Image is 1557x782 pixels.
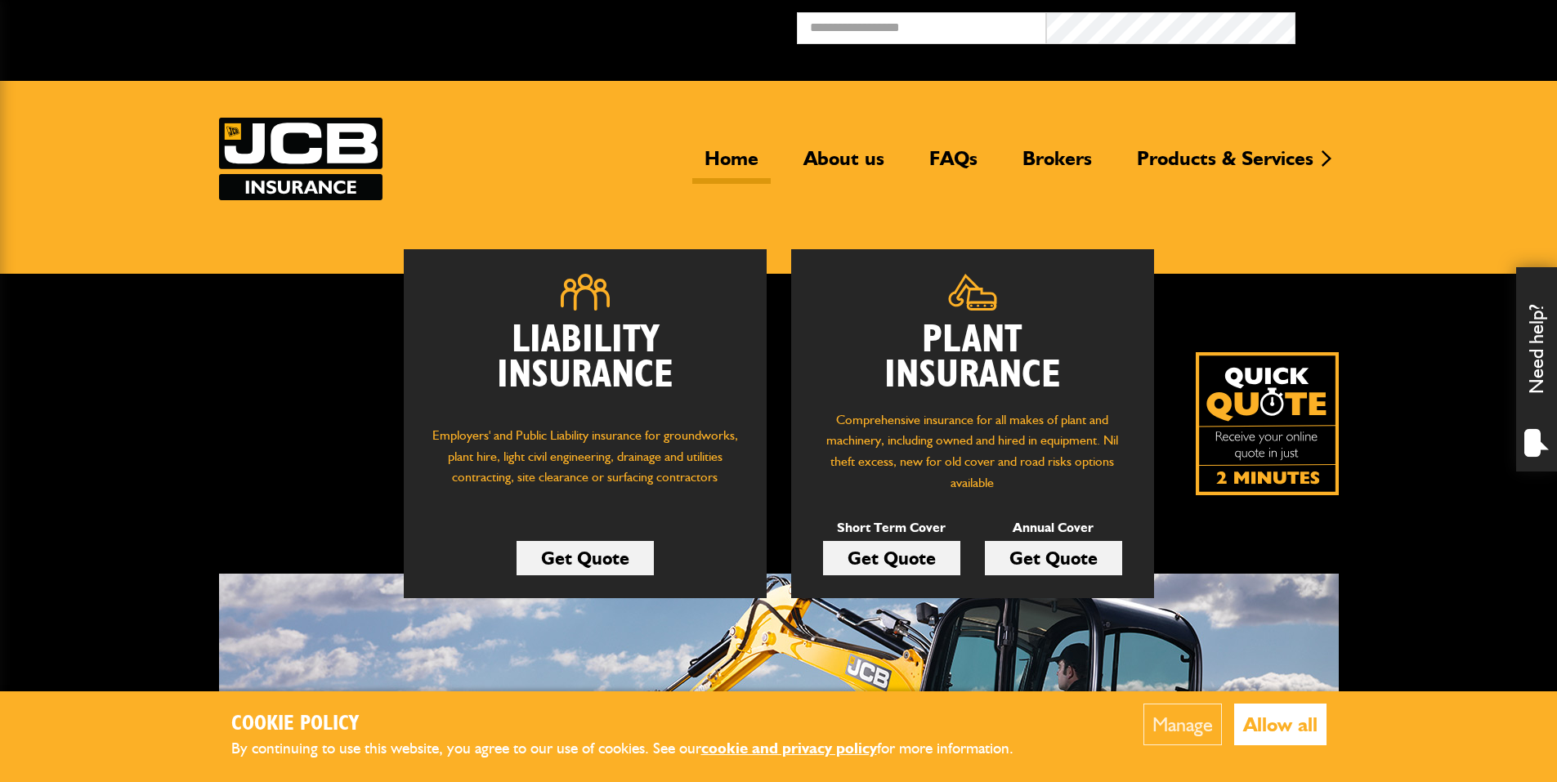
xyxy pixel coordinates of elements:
p: Employers' and Public Liability insurance for groundworks, plant hire, light civil engineering, d... [428,425,742,503]
a: Brokers [1010,146,1104,184]
img: JCB Insurance Services logo [219,118,383,200]
p: By continuing to use this website, you agree to our use of cookies. See our for more information. [231,736,1040,762]
h2: Liability Insurance [428,323,742,409]
button: Broker Login [1295,12,1545,38]
a: cookie and privacy policy [701,739,877,757]
h2: Cookie Policy [231,712,1040,737]
a: Get Quote [985,541,1122,575]
button: Allow all [1234,704,1327,745]
a: Home [692,146,771,184]
p: Short Term Cover [823,517,960,538]
div: Need help? [1516,267,1557,471]
h2: Plant Insurance [816,323,1130,393]
a: Get Quote [823,541,960,575]
p: Comprehensive insurance for all makes of plant and machinery, including owned and hired in equipm... [816,409,1130,493]
a: JCB Insurance Services [219,118,383,200]
a: About us [791,146,897,184]
a: FAQs [917,146,990,184]
img: Quick Quote [1196,352,1339,495]
a: Get your insurance quote isn just 2-minutes [1196,352,1339,495]
button: Manage [1143,704,1222,745]
p: Annual Cover [985,517,1122,538]
a: Products & Services [1125,146,1326,184]
a: Get Quote [517,541,654,575]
